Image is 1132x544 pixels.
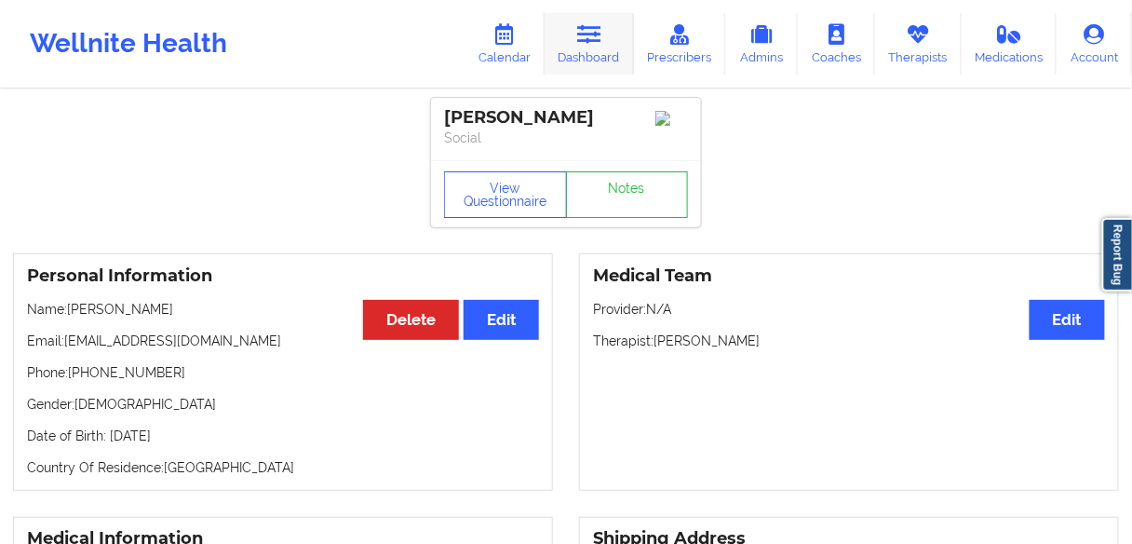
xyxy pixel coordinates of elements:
[655,111,688,126] img: Image%2Fplaceholer-image.png
[798,13,875,75] a: Coaches
[363,300,459,340] button: Delete
[27,395,539,414] p: Gender: [DEMOGRAPHIC_DATA]
[27,300,539,319] p: Name: [PERSON_NAME]
[27,458,539,477] p: Country Of Residence: [GEOGRAPHIC_DATA]
[634,13,726,75] a: Prescribers
[545,13,634,75] a: Dashboard
[1057,13,1132,75] a: Account
[725,13,798,75] a: Admins
[875,13,962,75] a: Therapists
[1030,300,1105,340] button: Edit
[593,265,1105,287] h3: Medical Team
[1102,218,1132,292] a: Report Bug
[27,363,539,382] p: Phone: [PHONE_NUMBER]
[27,265,539,287] h3: Personal Information
[566,171,689,218] a: Notes
[27,427,539,445] p: Date of Birth: [DATE]
[444,129,688,147] p: Social
[465,13,545,75] a: Calendar
[464,300,539,340] button: Edit
[444,107,688,129] div: [PERSON_NAME]
[444,171,567,218] button: View Questionnaire
[593,300,1105,319] p: Provider: N/A
[593,332,1105,350] p: Therapist: [PERSON_NAME]
[27,332,539,350] p: Email: [EMAIL_ADDRESS][DOMAIN_NAME]
[962,13,1058,75] a: Medications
